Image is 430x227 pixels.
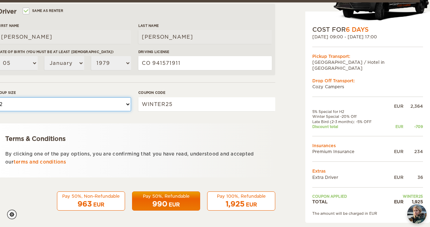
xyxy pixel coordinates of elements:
td: Extras [312,168,423,174]
span: 6 Days [346,26,369,33]
input: e.g. Smith [138,30,272,44]
label: Last Name [138,23,272,28]
div: EUR [93,201,104,208]
span: 1,925 [226,200,245,208]
div: EUR [387,199,403,205]
td: Discount total [312,124,387,129]
td: TOTAL [312,199,387,205]
button: Pay 50%, Non-Refundable 963 EUR [57,191,125,211]
div: The amount will be charged in EUR [312,211,423,216]
td: 5% Special for H2 [312,109,387,114]
div: Pickup Transport: [312,53,423,59]
a: Cookie settings [7,210,21,219]
div: EUR [387,103,403,109]
td: [GEOGRAPHIC_DATA] / Hotel in [GEOGRAPHIC_DATA] [312,59,423,71]
div: COST FOR [312,25,423,34]
div: EUR [387,124,403,129]
div: EUR [169,201,180,208]
div: 234 [403,149,423,154]
div: 36 [403,174,423,180]
td: Premium Insurance [312,149,387,154]
button: chat-button [407,204,427,224]
div: 2,364 [403,103,423,109]
span: 990 [152,200,167,208]
div: Pay 100%, Refundable [212,193,271,199]
td: Late Bird (2-3 months): -5% OFF [312,119,387,124]
label: Coupon code [138,90,275,95]
div: EUR [387,174,403,180]
label: Same as renter [23,7,63,14]
input: Same as renter [23,9,28,14]
div: Pay 50%, Refundable [137,193,196,199]
img: Freyja at Cozy Campers [407,204,427,224]
p: By clicking one of the pay options, you are confirming that you have read, understood and accepte... [5,150,264,166]
td: Insurances [312,143,423,149]
input: e.g. 14789654B [138,56,272,70]
button: Pay 100%, Refundable 1,925 EUR [207,191,275,211]
label: Driving License [138,49,272,54]
div: Pay 50%, Non-Refundable [61,193,121,199]
td: WINTER25 [387,194,423,199]
div: 1,925 [403,199,423,205]
td: Cozy Campers [312,84,423,90]
td: Extra Driver [312,174,387,180]
button: Pay 50%, Refundable 990 EUR [132,191,200,211]
a: terms and conditions [14,159,66,165]
td: Coupon applied [312,194,387,199]
div: EUR [246,201,257,208]
div: EUR [387,149,403,154]
div: Drop Off Transport: [312,78,423,84]
td: Winter Special -20% Off [312,114,387,119]
div: [DATE] 09:00 - [DATE] 17:00 [312,34,423,40]
div: Terms & Conditions [5,135,264,143]
div: -709 [403,124,423,129]
span: 963 [78,200,92,208]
